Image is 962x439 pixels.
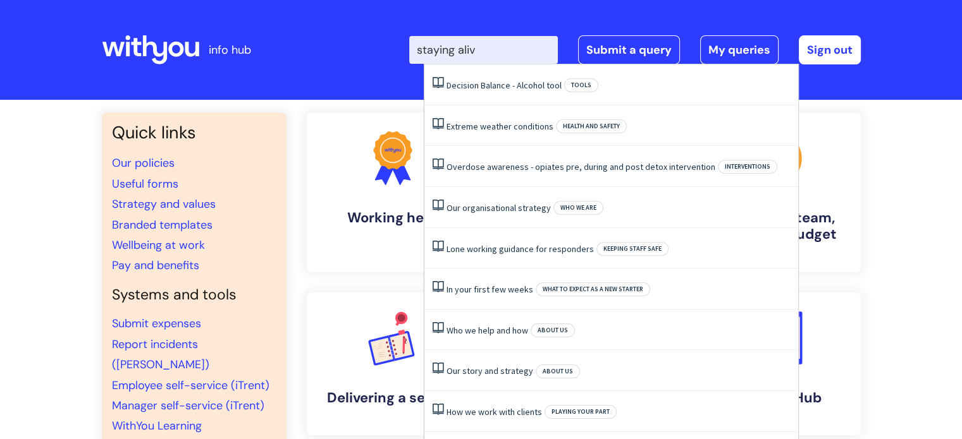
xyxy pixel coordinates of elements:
[447,121,553,132] a: Extreme weather conditions
[700,35,779,64] a: My queries
[112,238,205,253] a: Wellbeing at work
[112,316,201,331] a: Submit expenses
[447,202,551,213] a: Our organisational strategy
[112,378,269,393] a: Employee self-service (iTrent)
[112,337,209,372] a: Report incidents ([PERSON_NAME])
[447,325,528,336] a: Who we help and how
[409,36,558,64] input: Search
[718,160,777,174] span: Interventions
[112,286,276,304] h4: Systems and tools
[556,119,627,133] span: Health and safety
[317,210,469,226] h4: Working here
[799,35,861,64] a: Sign out
[447,406,542,418] a: How we work with clients
[447,243,594,255] a: Lone working guidance for responders
[317,390,469,406] h4: Delivering a service
[409,35,861,64] div: | -
[112,418,202,433] a: WithYou Learning
[536,364,580,378] span: About Us
[553,201,603,215] span: Who we are
[578,35,680,64] a: Submit a query
[112,196,216,212] a: Strategy and values
[545,405,617,419] span: Playing your part
[536,282,650,296] span: What to expect as a new starter
[596,242,669,256] span: Keeping staff safe
[531,323,575,337] span: About Us
[447,161,715,172] a: Overdose awareness - opiates pre, during and post detox intervention
[112,258,199,273] a: Pay and benefits
[307,112,479,272] a: Working here
[209,40,251,60] p: info hub
[447,284,533,295] a: In your first few weeks
[112,217,213,232] a: Branded templates
[112,176,178,191] a: Useful forms
[112,398,264,413] a: Manager self-service (iTrent)
[564,78,598,92] span: Tools
[112,123,276,143] h3: Quick links
[447,80,562,91] a: Decision Balance - Alcohol tool
[307,292,479,435] a: Delivering a service
[112,155,175,171] a: Our policies
[447,365,533,376] a: Our story and strategy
